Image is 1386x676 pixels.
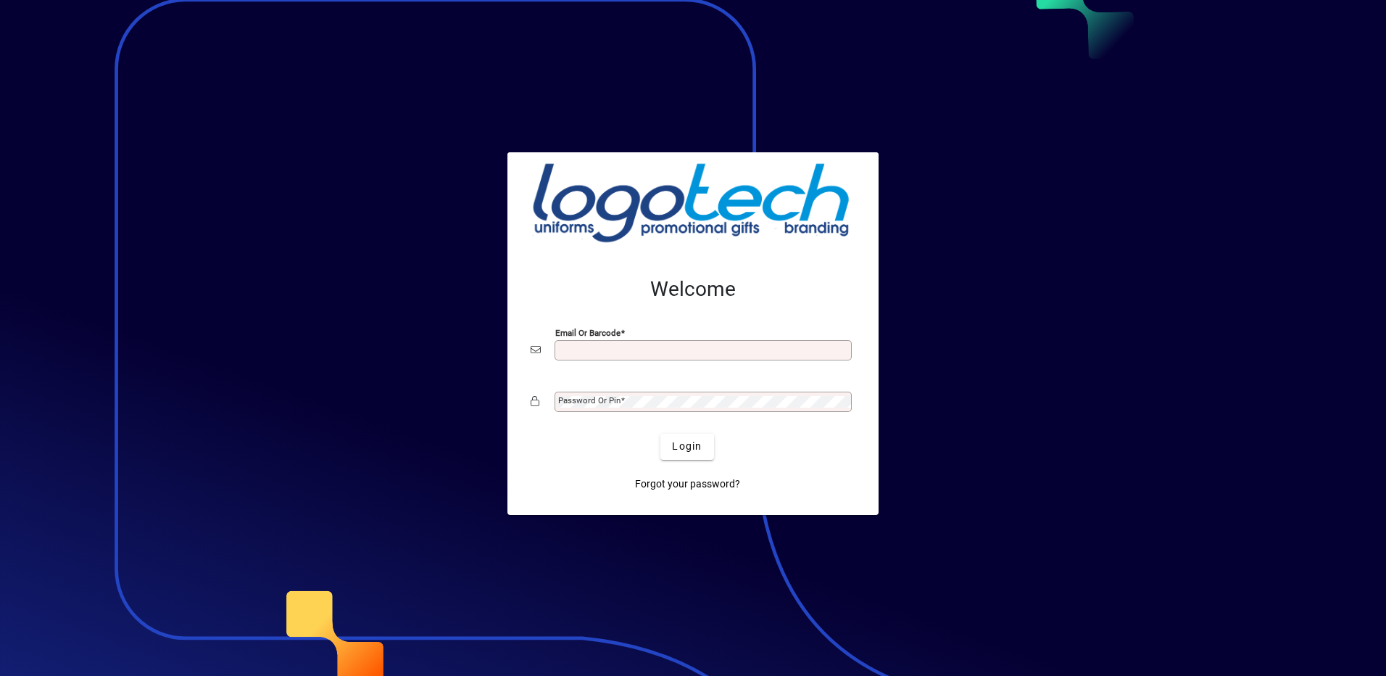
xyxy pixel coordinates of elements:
[531,277,855,302] h2: Welcome
[635,477,740,492] span: Forgot your password?
[672,439,702,454] span: Login
[660,434,713,460] button: Login
[629,471,746,498] a: Forgot your password?
[555,327,621,337] mat-label: Email or Barcode
[558,395,621,405] mat-label: Password or Pin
